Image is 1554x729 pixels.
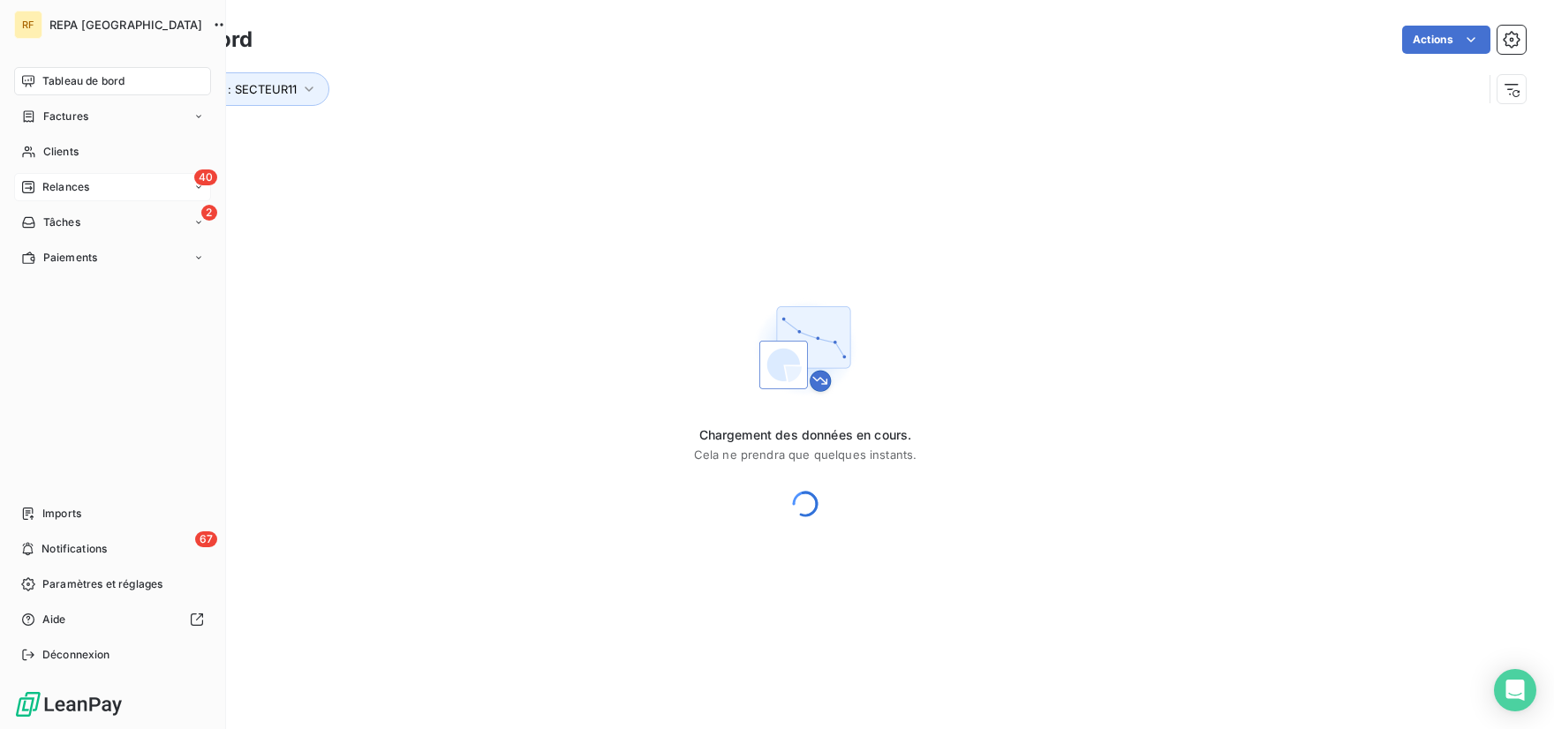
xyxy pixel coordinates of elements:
span: Chargement des données en cours. [694,426,917,444]
a: 40Relances [14,173,211,201]
img: First time [749,292,862,405]
button: Représentant : SECTEUR11 [125,72,329,106]
span: Factures [43,109,88,124]
span: 2 [201,205,217,221]
a: Imports [14,500,211,528]
a: Paramètres et réglages [14,570,211,598]
span: Paiements [43,250,97,266]
span: Cela ne prendra que quelques instants. [694,447,917,462]
span: Notifications [41,541,107,557]
span: Tableau de bord [42,73,124,89]
button: Actions [1402,26,1490,54]
a: Paiements [14,244,211,272]
span: 67 [195,531,217,547]
a: 2Tâches [14,208,211,237]
span: Tâches [43,214,80,230]
a: Tableau de bord [14,67,211,95]
div: RF [14,11,42,39]
span: Relances [42,179,89,195]
div: Open Intercom Messenger [1494,669,1536,711]
a: Aide [14,605,211,634]
a: Clients [14,138,211,166]
a: Factures [14,102,211,131]
img: Logo LeanPay [14,690,124,718]
span: Déconnexion [42,647,110,663]
span: Paramètres et réglages [42,576,162,592]
span: Clients [43,144,79,160]
span: Aide [42,612,66,628]
span: 40 [194,169,217,185]
span: Imports [42,506,81,522]
span: REPA [GEOGRAPHIC_DATA] [49,18,202,32]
